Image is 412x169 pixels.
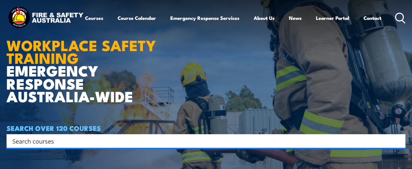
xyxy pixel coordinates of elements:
[394,136,403,146] button: Search magnifier button
[118,10,156,26] a: Course Calendar
[289,10,302,26] a: News
[254,10,275,26] a: About Us
[14,136,392,146] form: Search form
[170,10,239,26] a: Emergency Response Services
[316,10,349,26] a: Learner Portal
[12,136,391,146] input: Search input
[363,10,381,26] a: Contact
[7,22,166,102] h1: EMERGENCY RESPONSE AUSTRALIA-WIDE
[7,124,405,132] h4: SEARCH OVER 120 COURSES
[7,34,156,69] strong: WORKPLACE SAFETY TRAINING
[85,10,103,26] a: Courses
